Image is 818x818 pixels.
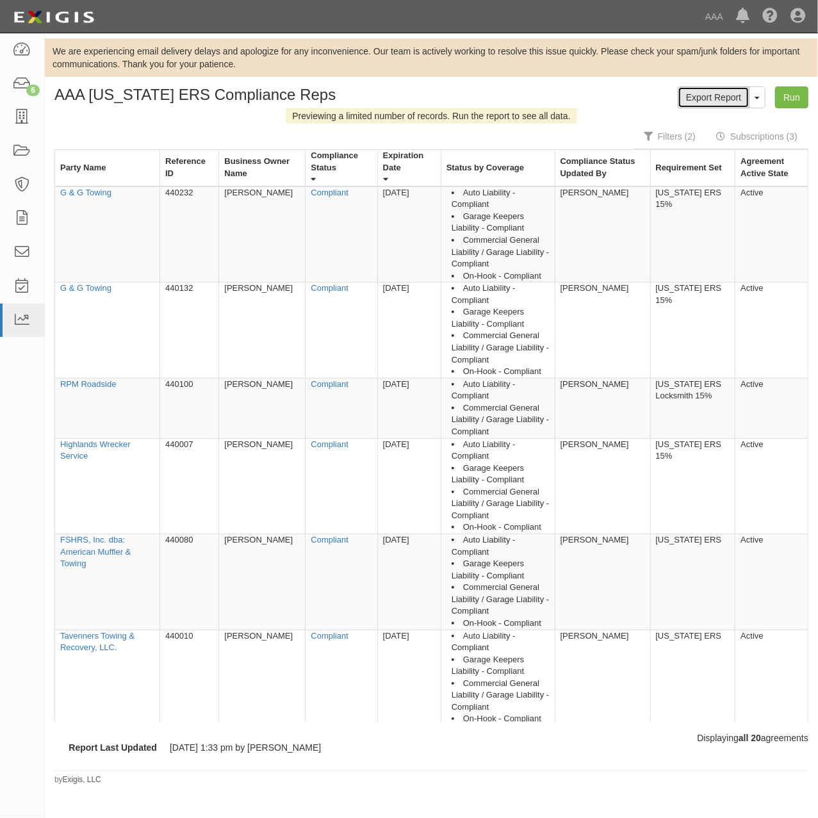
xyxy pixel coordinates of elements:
h1: AAA [US_STATE] ERS Compliance Reps [54,86,422,103]
td: [PERSON_NAME] [555,186,650,282]
li: Auto Liability - Compliant [452,630,550,654]
div: Party Name [60,162,106,174]
td: 440007 [160,438,219,534]
td: [PERSON_NAME] [219,534,306,630]
td: [PERSON_NAME] [555,378,650,438]
a: Tavenners Towing & Recovery, LLC. [60,631,135,653]
a: Compliant [311,188,348,197]
li: Commercial General Liability / Garage Liability - Compliant [452,330,550,366]
td: [PERSON_NAME] [219,630,306,726]
b: all 20 [739,733,761,743]
a: Highlands Wrecker Service [60,439,131,461]
i: Help Center - Complianz [762,9,778,24]
div: Business Owner Name [224,156,295,179]
td: [US_STATE] ERS [650,630,735,726]
a: FSHRS, Inc. dba: American Muffler & Towing [60,535,131,568]
li: Auto Liability - Compliant [452,379,550,402]
td: Active [735,282,808,379]
td: Active [735,438,808,534]
li: On-Hook - Compliant [452,713,550,725]
li: On-Hook - Compliant [452,618,550,630]
td: [PERSON_NAME] [555,282,650,379]
a: Compliant [311,631,348,641]
li: Auto Liability - Compliant [452,439,550,462]
li: Commercial General Liability / Garage Liability - Compliant [452,402,550,438]
a: G & G Towing [60,283,111,293]
li: On-Hook - Compliant [452,270,550,282]
td: [PERSON_NAME] [219,186,306,282]
td: 440010 [160,630,219,726]
div: Expiration Date [383,150,430,174]
div: Status by Coverage [446,162,524,174]
td: [PERSON_NAME] [555,630,650,726]
td: Active [735,630,808,726]
td: [US_STATE] ERS 15% [650,186,735,282]
div: We are experiencing email delivery delays and apologize for any inconvenience. Our team is active... [45,45,818,70]
li: Garage Keepers Liability - Compliant [452,211,550,234]
div: Previewing a limited number of records. Run the report to see all data. [286,108,577,124]
li: Commercial General Liability / Garage Liability - Compliant [452,234,550,270]
div: Displaying agreements [367,732,818,744]
td: [PERSON_NAME] [555,438,650,534]
a: Subscriptions (3) [707,124,807,149]
li: Auto Liability - Compliant [452,534,550,558]
td: [DATE] [377,534,441,630]
li: Auto Liability - Compliant [452,187,550,211]
li: Garage Keepers Liability - Compliant [452,462,550,486]
li: On-Hook - Compliant [452,366,550,378]
td: 440080 [160,534,219,630]
td: [PERSON_NAME] [555,534,650,630]
div: Compliance Status [311,150,366,174]
li: Auto Liability - Compliant [452,282,550,306]
td: Active [735,534,808,630]
li: Commercial General Liability / Garage Liability - Compliant [452,678,550,714]
small: by [54,774,101,785]
td: [DATE] [377,378,441,438]
li: Garage Keepers Liability - Compliant [452,558,550,582]
div: Reference ID [165,156,208,179]
td: [DATE] [377,186,441,282]
a: Compliant [311,283,348,293]
td: [DATE] [377,282,441,379]
dd: [DATE] 1:33 pm by [PERSON_NAME] [170,741,357,754]
td: 440232 [160,186,219,282]
td: [US_STATE] ERS 15% [650,438,735,534]
dt: Report Last Updated [54,741,157,754]
li: Garage Keepers Liability - Compliant [452,306,550,330]
td: 440132 [160,282,219,379]
a: Exigis, LLC [63,775,101,784]
a: G & G Towing [60,188,111,197]
a: Filters (2) [634,124,705,149]
td: [PERSON_NAME] [219,378,306,438]
li: Commercial General Liability / Garage Liability - Compliant [452,582,550,618]
li: Commercial General Liability / Garage Liability - Compliant [452,486,550,522]
li: On-Hook - Compliant [452,521,550,534]
td: Active [735,186,808,282]
td: Active [735,378,808,438]
a: Export Report [678,86,749,108]
div: Requirement Set [656,162,722,174]
a: RPM Roadside [60,379,116,389]
a: Compliant [311,379,348,389]
li: Garage Keepers Liability - Compliant [452,654,550,678]
a: Run [775,86,808,108]
div: Compliance Status Updated By [560,156,640,179]
a: Compliant [311,439,348,449]
div: 6 [26,85,40,96]
td: 440100 [160,378,219,438]
a: Compliant [311,535,348,544]
td: [PERSON_NAME] [219,282,306,379]
td: [PERSON_NAME] [219,438,306,534]
td: [DATE] [377,438,441,534]
td: [US_STATE] ERS 15% [650,282,735,379]
td: [US_STATE] ERS [650,534,735,630]
td: [DATE] [377,630,441,726]
img: logo-5460c22ac91f19d4615b14bd174203de0afe785f0fc80cf4dbbc73dc1793850b.png [10,6,98,29]
div: Agreement Active State [740,156,798,179]
a: AAA [699,4,730,29]
td: [US_STATE] ERS Locksmith 15% [650,378,735,438]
